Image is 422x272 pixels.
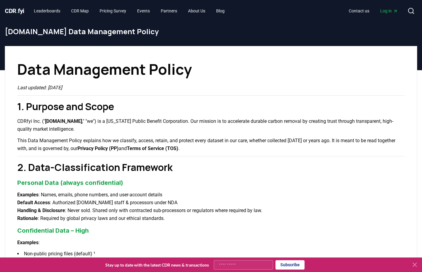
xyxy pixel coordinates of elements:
[344,5,374,16] a: Contact us
[17,117,405,133] p: CDRfyi Inc. (" ," "we") is a [US_STATE] Public Benefit Corporation. Our mission is to accelerate ...
[17,58,405,80] h1: Data Management Policy
[17,137,405,152] p: This Data Management Policy explains how we classify, access, retain, and protect every dataset i...
[17,160,405,175] h2: 2. Data-Classification Framework
[17,99,405,114] h2: 1. Purpose and Scope
[17,200,50,205] strong: Default Access
[17,192,38,198] strong: Examples
[17,240,38,245] strong: Examples
[17,226,405,235] h3: Confidential Data – High
[45,118,82,124] strong: [DOMAIN_NAME]
[29,5,229,16] nav: Main
[29,5,65,16] a: Leaderboards
[5,7,24,15] a: CDR.fyi
[66,5,94,16] a: CDR Map
[183,5,210,16] a: About Us
[5,7,24,15] span: CDR fyi
[17,85,62,90] em: Last updated: [DATE]
[77,146,119,151] strong: Privacy Policy (PP)
[17,215,38,221] strong: Rationale
[17,208,65,213] strong: Handling & Disclosure
[380,8,398,14] span: Log in
[17,239,405,247] p: :
[16,7,18,15] span: .
[17,178,405,187] h3: Personal Data (always confidential)
[344,5,403,16] nav: Main
[375,5,403,16] a: Log in
[211,5,229,16] a: Blog
[132,5,155,16] a: Events
[156,5,182,16] a: Partners
[95,5,131,16] a: Pricing Survey
[17,250,405,257] li: Non-public pricing files (default) ¹
[127,146,178,151] strong: Terms of Service (TOS)
[17,191,405,222] p: : Names, emails, phone numbers, and user-account details : Authorized [DOMAIN_NAME] staff & proce...
[5,27,417,36] h1: [DOMAIN_NAME] Data Management Policy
